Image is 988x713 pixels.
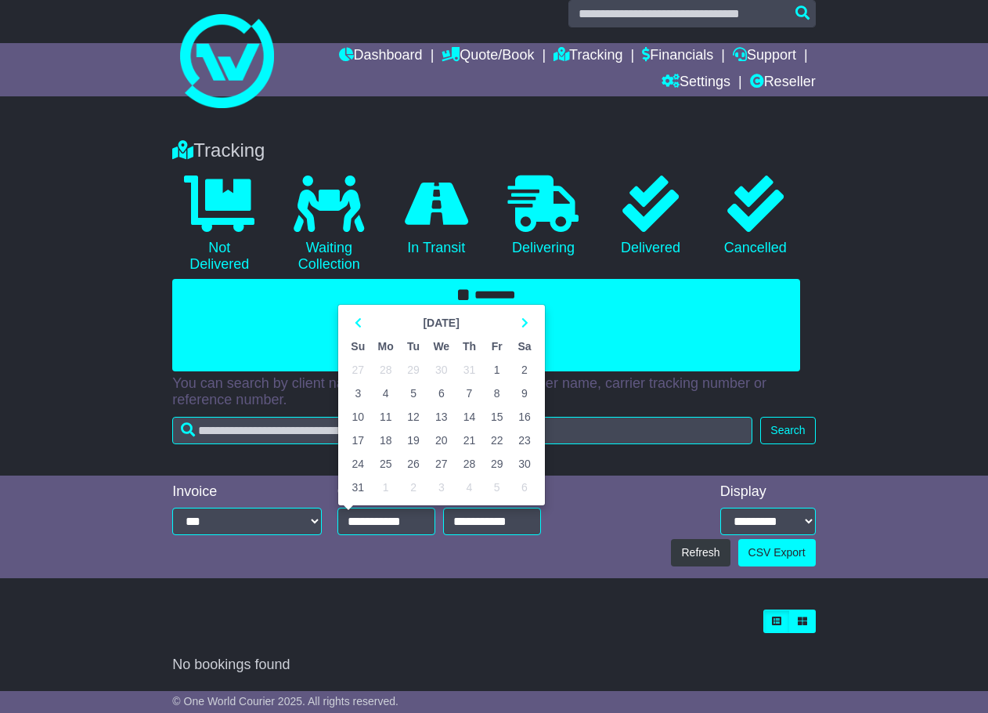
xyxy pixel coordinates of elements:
th: Mo [372,335,400,358]
td: 5 [483,476,510,499]
th: We [427,335,456,358]
td: 16 [510,405,538,429]
td: 31 [344,476,372,499]
th: Tu [399,335,427,358]
td: 29 [399,358,427,382]
td: 24 [344,452,372,476]
td: 30 [510,452,538,476]
a: Tracking [553,43,622,70]
th: Sa [510,335,538,358]
td: 8 [483,382,510,405]
td: 25 [372,452,400,476]
a: Quote/Book [442,43,534,70]
td: 12 [399,405,427,429]
td: 27 [427,452,456,476]
td: 2 [399,476,427,499]
a: Delivering [496,170,590,262]
td: 31 [456,358,483,382]
td: 15 [483,405,510,429]
td: 23 [510,429,538,452]
td: 20 [427,429,456,452]
a: CSV Export [738,539,816,566]
td: 7 [456,382,483,405]
td: 9 [510,382,538,405]
td: 3 [344,382,372,405]
th: Select Month [372,311,510,335]
td: 28 [456,452,483,476]
td: 13 [427,405,456,429]
td: 28 [372,358,400,382]
td: 1 [372,476,400,499]
td: 6 [510,476,538,499]
td: 1 [483,358,510,382]
p: You can search by client name, OWC tracking number, carrier name, carrier tracking number or refe... [172,375,815,409]
span: © One World Courier 2025. All rights reserved. [172,695,398,708]
a: All [172,279,799,371]
td: 18 [372,429,400,452]
td: 27 [344,358,372,382]
td: 4 [372,382,400,405]
td: 22 [483,429,510,452]
a: Dashboard [339,43,423,70]
a: Settings [662,70,730,96]
div: Display [720,483,816,501]
td: 6 [427,382,456,405]
td: 3 [427,476,456,499]
td: 29 [483,452,510,476]
a: Financials [642,43,713,70]
div: Tracking [164,139,823,162]
button: Search [760,417,815,444]
td: 10 [344,405,372,429]
button: Refresh [671,539,730,566]
td: 2 [510,358,538,382]
a: Not Delivered [172,170,266,279]
td: 11 [372,405,400,429]
th: Th [456,335,483,358]
th: Su [344,335,372,358]
a: Support [733,43,796,70]
td: 5 [399,382,427,405]
a: Reseller [750,70,816,96]
div: No bookings found [172,657,815,674]
td: 4 [456,476,483,499]
a: In Transit [391,170,481,262]
td: 14 [456,405,483,429]
td: 21 [456,429,483,452]
div: Invoice [172,483,321,501]
td: 19 [399,429,427,452]
td: 26 [399,452,427,476]
th: Fr [483,335,510,358]
a: Cancelled [711,170,800,262]
td: 30 [427,358,456,382]
a: Waiting Collection [282,170,376,279]
td: 17 [344,429,372,452]
a: Delivered [606,170,695,262]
